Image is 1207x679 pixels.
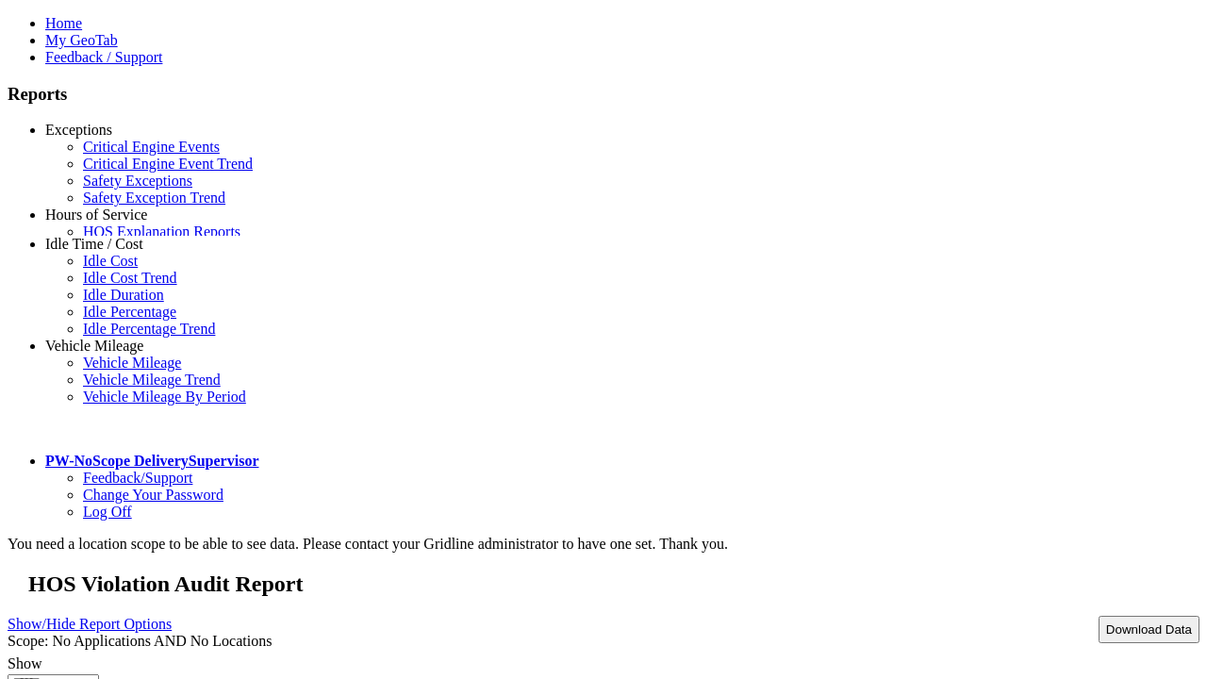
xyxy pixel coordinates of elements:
a: Idle Percentage [83,304,176,320]
a: Critical Engine Event Trend [83,156,253,172]
a: Idle Cost [83,253,138,269]
a: Critical Engine Events [83,139,220,155]
a: Vehicle Mileage [83,355,181,371]
a: Vehicle Mileage [45,338,143,354]
a: Vehicle Mileage Trend [83,372,221,388]
a: Safety Exceptions [83,173,192,189]
a: Log Off [83,504,132,520]
h2: HOS Violation Audit Report [28,571,1199,597]
a: My GeoTab [45,32,118,48]
a: Idle Duration [83,287,164,303]
a: Vehicle Mileage By Period [83,389,246,405]
a: Exceptions [45,122,112,138]
a: Hours of Service [45,207,147,223]
a: Safety Exception Trend [83,190,225,206]
span: Scope: No Applications AND No Locations [8,633,272,649]
button: Download Data [1099,616,1199,643]
a: Show/Hide Report Options [8,611,172,637]
a: HOS Explanation Reports [83,224,240,240]
div: You need a location scope to be able to see data. Please contact your Gridline administrator to h... [8,536,1199,553]
a: Feedback/Support [83,470,192,486]
a: Change Your Password [83,487,223,503]
a: Feedback / Support [45,49,162,65]
a: Idle Time / Cost [45,236,143,252]
a: Home [45,15,82,31]
label: Show [8,655,41,671]
a: Idle Percentage Trend [83,321,215,337]
a: Idle Cost Trend [83,270,177,286]
h3: Reports [8,84,1199,105]
a: PW-NoScope DeliverySupervisor [45,453,258,469]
